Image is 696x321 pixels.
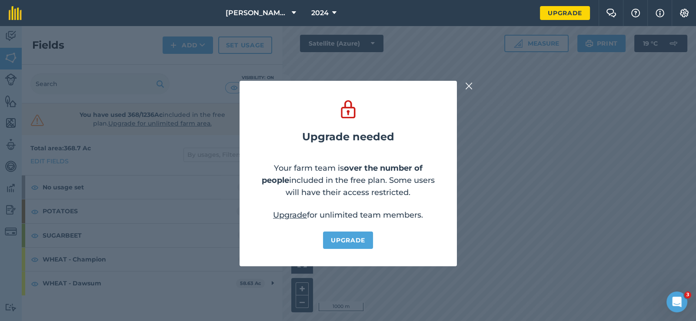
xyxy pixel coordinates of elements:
[540,6,590,20] a: Upgrade
[666,291,687,312] iframe: Intercom live chat
[226,8,288,18] span: [PERSON_NAME] Contracting
[311,8,329,18] span: 2024
[465,81,473,91] img: svg+xml;base64,PHN2ZyB4bWxucz0iaHR0cDovL3d3dy53My5vcmcvMjAwMC9zdmciIHdpZHRoPSIyMiIgaGVpZ2h0PSIzMC...
[684,291,691,298] span: 3
[302,131,394,143] h2: Upgrade needed
[9,6,22,20] img: fieldmargin Logo
[323,232,373,249] a: Upgrade
[606,9,616,17] img: Two speech bubbles overlapping with the left bubble in the forefront
[273,209,423,221] p: for unlimited team members.
[262,163,423,185] strong: over the number of people
[630,9,641,17] img: A question mark icon
[656,8,664,18] img: svg+xml;base64,PHN2ZyB4bWxucz0iaHR0cDovL3d3dy53My5vcmcvMjAwMC9zdmciIHdpZHRoPSIxNyIgaGVpZ2h0PSIxNy...
[679,9,689,17] img: A cog icon
[273,210,307,220] a: Upgrade
[257,162,440,199] p: Your farm team is included in the free plan. Some users will have their access restricted.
